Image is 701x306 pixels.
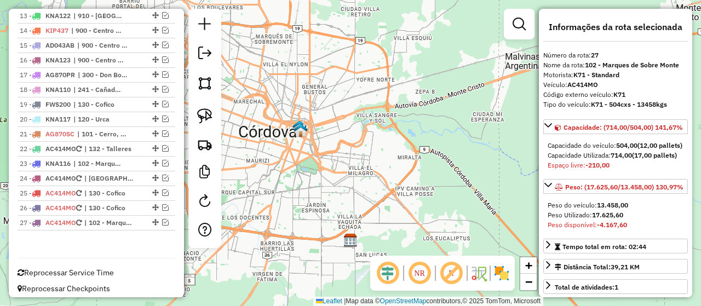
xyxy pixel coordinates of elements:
[20,159,71,168] span: 23 -
[20,174,82,182] span: 24 -
[548,141,683,151] div: Capacidade do veículo:
[18,268,114,278] span: Reprocessar Service Time
[45,130,74,138] span: AG870SC
[152,130,159,137] em: Alterar sequência das rotas
[76,190,82,197] i: Veículo já utilizado nesta sessão
[543,119,688,134] a: Capacidade: (714,00/504,00) 141,67%
[597,221,627,229] strong: -4.167,60
[597,201,628,209] strong: 13.458,00
[45,115,71,123] span: KNA117
[152,12,159,19] em: Alterar sequência das rotas
[162,145,169,152] em: Visualizar rota
[543,239,688,253] a: Tempo total em rota: 02:44
[197,108,212,124] img: Selecionar atividades - laço
[45,100,71,108] span: FWS200
[591,51,599,59] strong: 27
[45,145,76,153] span: AC414MO
[77,129,128,139] span: 101 - Cerro, 120 - Urca
[162,160,169,166] em: Visualizar rota
[194,42,216,67] a: Exportar sessão
[573,71,619,79] strong: K71 - Standard
[20,11,71,20] span: 13 -
[543,22,688,32] h4: Informações da rota selecionada
[20,130,74,138] span: 21 -
[76,220,82,226] i: Veículo já utilizado nesta sessão
[73,11,124,21] span: 910 - Nueva Cordoba
[585,61,679,69] strong: 102 - Marques de Sobre Monte
[562,243,646,251] span: Tempo total em rota: 02:44
[162,101,169,107] em: Visualizar rota
[20,71,75,79] span: 17 -
[84,218,135,228] span: 102 - Marques de Sobre Monte
[197,137,212,152] img: Criar rota
[543,100,688,109] div: Tipo do veículo:
[73,55,124,65] span: 900 - Centro 2, 910 - Nueva Cordoba
[637,141,682,149] strong: (12,00 pallets)
[520,274,537,290] a: Zoom out
[162,175,169,181] em: Visualizar rota
[194,161,216,186] a: Criar modelo
[45,85,71,94] span: KNA110
[294,123,308,137] img: UDC - Córdoba
[45,189,76,197] span: AC414MO
[152,86,159,93] em: Alterar sequência das rotas
[543,196,688,234] div: Peso: (17.625,60/13.458,00) 130,97%
[567,80,598,89] strong: AC414MO
[45,11,71,20] span: KNA122
[84,144,135,154] span: 132 - Talleres
[193,132,217,157] a: Criar rota
[592,211,623,219] strong: 17.625,60
[45,41,74,49] span: AD043AB
[548,210,683,220] div: Peso Utilizado:
[470,264,487,282] img: Fluxo de ruas
[585,161,610,169] strong: -210,00
[316,297,342,305] a: Leaflet
[73,159,124,169] span: 102 - Marques de Sobre Monte
[20,115,71,123] span: 20 -
[45,56,71,64] span: KNA123
[438,260,464,286] span: Exibir rótulo
[20,56,71,64] span: 16 -
[508,13,530,35] a: Exibir filtros
[45,218,76,227] span: AC414MO
[84,203,135,213] span: 130 - Cofico
[548,220,683,230] div: Peso disponível:
[520,257,537,274] a: Zoom in
[152,116,159,122] em: Alterar sequência das rotas
[152,56,159,63] em: Alterar sequência das rotas
[152,219,159,226] em: Alterar sequência das rotas
[20,100,71,108] span: 19 -
[152,101,159,107] em: Alterar sequência das rotas
[77,41,128,50] span: 900 - Centro 2, 910 - Nueva Cordoba
[343,233,358,247] img: SAZ AR Cordoba
[611,151,632,159] strong: 714,00
[406,260,433,286] span: Ocultar NR
[18,284,110,293] span: Reprocessar Checkpoints
[162,130,169,137] em: Visualizar rota
[152,71,159,78] em: Alterar sequência das rotas
[543,60,688,70] div: Nome da rota:
[152,27,159,33] em: Alterar sequência das rotas
[162,86,169,93] em: Visualizar rota
[20,41,74,49] span: 15 -
[292,120,307,134] img: UDC Cordoba
[152,204,159,211] em: Alterar sequência das rotas
[152,145,159,152] em: Alterar sequência das rotas
[162,204,169,211] em: Visualizar rota
[344,297,346,305] span: |
[543,50,688,60] div: Número da rota:
[20,218,82,227] span: 27 -
[152,42,159,48] em: Alterar sequência das rotas
[543,90,688,100] div: Código externo veículo:
[162,71,169,78] em: Visualizar rota
[493,264,510,282] img: Exibir/Ocultar setores
[152,175,159,181] em: Alterar sequência das rotas
[45,174,76,182] span: AC414MO
[375,260,401,286] span: Ocultar deslocamento
[20,189,82,197] span: 25 -
[162,219,169,226] em: Visualizar rota
[548,201,628,209] span: Peso do veículo:
[548,151,683,160] div: Capacidade Utilizada:
[380,297,427,305] a: OpenStreetMap
[162,56,169,63] em: Visualizar rota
